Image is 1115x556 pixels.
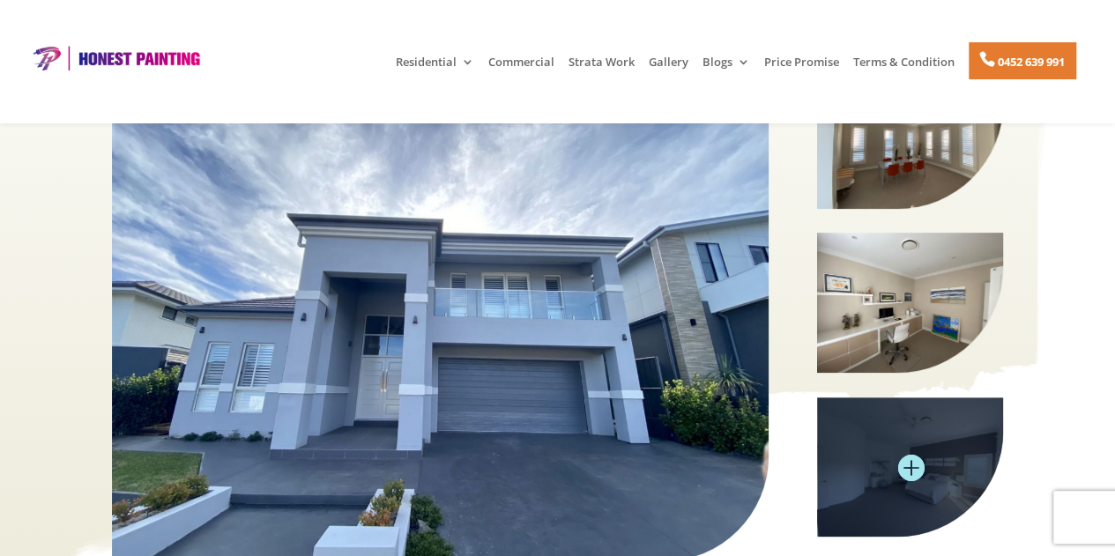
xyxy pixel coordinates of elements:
a: Commercial [488,56,554,85]
a: Strata Work [569,56,635,85]
a: Blogs [702,56,750,85]
img: Honest Painting [26,45,204,71]
a: Price Promise [764,56,839,85]
a: Residential [396,56,474,85]
a: Terms & Condition [853,56,955,85]
a: Gallery [649,56,688,85]
a: 0452 639 991 [969,42,1075,78]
